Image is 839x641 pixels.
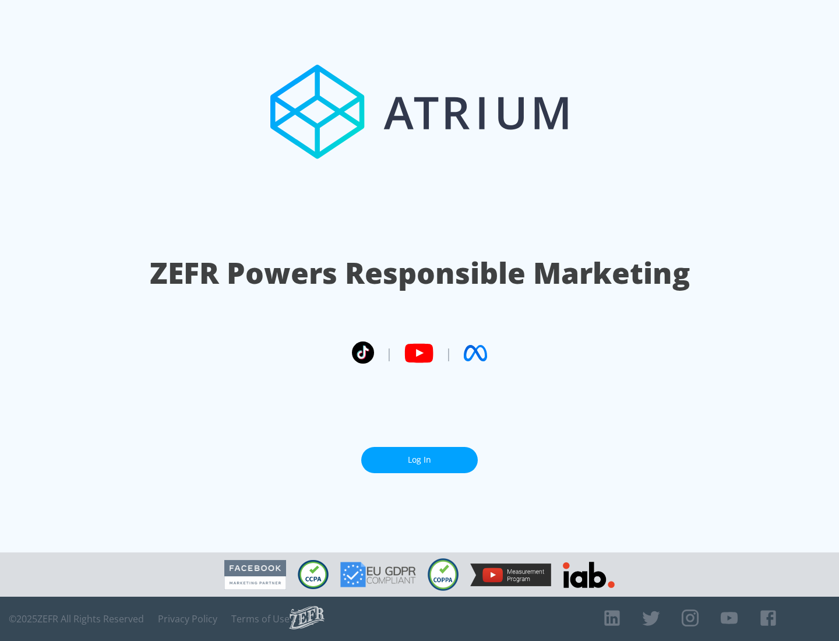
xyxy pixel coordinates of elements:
span: © 2025 ZEFR All Rights Reserved [9,613,144,625]
img: IAB [563,562,615,588]
h1: ZEFR Powers Responsible Marketing [150,253,690,293]
a: Terms of Use [231,613,290,625]
span: | [445,344,452,362]
img: YouTube Measurement Program [470,563,551,586]
a: Log In [361,447,478,473]
img: GDPR Compliant [340,562,416,587]
span: | [386,344,393,362]
img: COPPA Compliant [428,558,459,591]
img: Facebook Marketing Partner [224,560,286,590]
a: Privacy Policy [158,613,217,625]
img: CCPA Compliant [298,560,329,589]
